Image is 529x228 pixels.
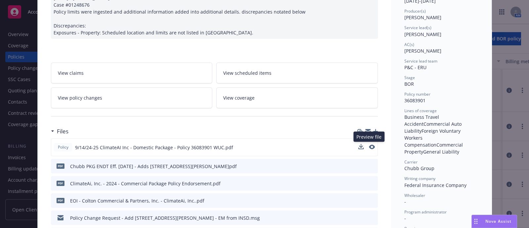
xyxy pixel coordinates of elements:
span: 9/14/24-25 ClimateAI Inc - Domestic Package - Policy 36083901 WUC.pdf [75,144,233,151]
button: download file [358,144,364,149]
span: - [404,199,406,205]
span: Service lead team [404,58,437,64]
button: preview file [369,180,375,187]
span: Producer(s) [404,8,426,14]
button: preview file [369,163,375,170]
a: View scheduled items [216,63,378,83]
span: Stage [404,75,415,80]
span: View coverage [223,94,255,101]
span: Program administrator [404,209,447,215]
span: [PERSON_NAME] [404,31,441,37]
span: Policy [57,144,70,150]
span: Commercial Auto Liability [404,121,463,134]
button: preview file [369,144,375,151]
span: Nova Assist [485,218,511,224]
span: pdf [57,163,64,168]
span: Chubb Group [404,165,434,171]
span: View claims [58,69,84,76]
div: Policy Change Request - Add [STREET_ADDRESS][PERSON_NAME] - EM from INSD.msg [70,214,260,221]
button: preview file [369,145,375,149]
span: View policy changes [58,94,102,101]
div: Preview file [353,132,385,142]
button: download file [359,197,364,204]
button: download file [359,163,364,170]
h3: Files [57,127,68,136]
a: View claims [51,63,213,83]
span: View scheduled items [223,69,271,76]
a: View policy changes [51,87,213,108]
span: Business Travel Accident [404,114,440,127]
span: BOR [404,81,414,87]
button: download file [359,214,364,221]
span: Foreign Voluntary Workers Compensation [404,128,462,148]
span: pdf [57,198,64,203]
span: Commercial Property [404,142,464,155]
a: View coverage [216,87,378,108]
span: Service lead(s) [404,25,431,30]
span: Wholesaler [404,193,425,198]
span: General Liability [423,149,459,155]
button: Nova Assist [471,215,517,228]
span: - [404,215,406,221]
span: Policy number [404,91,430,97]
span: [PERSON_NAME] [404,14,441,21]
div: Chubb PKG ENDT Eff. [DATE] - Adds [STREET_ADDRESS][PERSON_NAME]pdf [70,163,237,170]
span: Lines of coverage [404,108,437,114]
span: 36083901 [404,97,426,104]
button: download file [359,180,364,187]
span: [PERSON_NAME] [404,48,441,54]
button: preview file [369,214,375,221]
div: ClimateAi, Inc. - 2024 - Commercial Package Policy Endorsement.pdf [70,180,221,187]
span: P&C - ERU [404,64,427,70]
div: Drag to move [472,215,480,228]
span: AC(s) [404,42,414,47]
span: pdf [57,181,64,186]
button: download file [358,144,364,151]
div: Files [51,127,68,136]
span: Federal Insurance Company [404,182,467,188]
button: preview file [369,197,375,204]
div: EOI - Colton Commercial & Partners, Inc. - ClimateAi, Inc..pdf [70,197,204,204]
span: Writing company [404,176,435,181]
span: Carrier [404,159,418,165]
